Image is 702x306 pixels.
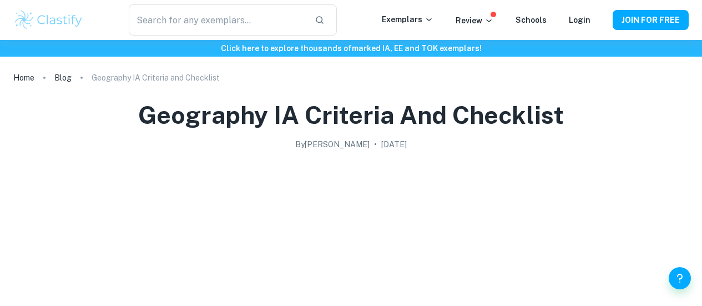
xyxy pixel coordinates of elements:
[516,16,547,24] a: Schools
[374,138,377,151] p: •
[54,70,72,86] a: Blog
[381,138,407,151] h2: [DATE]
[92,72,220,84] p: Geography IA Criteria and Checklist
[382,13,433,26] p: Exemplars
[295,138,370,151] h2: By [PERSON_NAME]
[13,70,34,86] a: Home
[129,4,306,36] input: Search for any exemplars...
[138,99,564,132] h1: Geography IA Criteria and Checklist
[2,42,700,54] h6: Click here to explore thousands of marked IA, EE and TOK exemplars !
[669,267,691,289] button: Help and Feedback
[569,16,590,24] a: Login
[456,14,493,27] p: Review
[613,10,689,30] button: JOIN FOR FREE
[13,9,84,31] img: Clastify logo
